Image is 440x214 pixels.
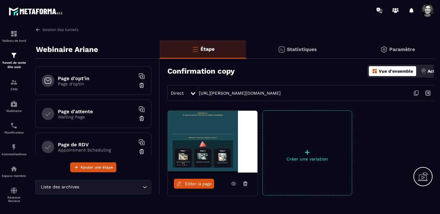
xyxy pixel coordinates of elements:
[139,148,145,155] img: trash
[2,109,26,113] p: Webinaire
[139,82,145,88] img: trash
[168,111,257,173] img: image
[2,174,26,178] p: Espace membre
[58,114,135,119] p: Waiting Page
[10,79,18,86] img: formation
[2,117,26,139] a: schedulerschedulerPlanificateur
[2,39,26,42] p: Tableau de bord
[58,75,135,81] h6: Page d'opt'in
[10,165,18,173] img: automations
[10,187,18,194] img: social-network
[199,91,281,96] a: [URL][PERSON_NAME][DOMAIN_NAME]
[263,148,352,156] p: +
[192,45,199,53] img: bars-o.4a397970.svg
[39,184,80,190] span: Liste des archives
[2,182,26,207] a: social-networksocial-networkRéseaux Sociaux
[139,115,145,122] img: trash
[2,88,26,91] p: CRM
[174,179,214,189] a: Éditer la page
[35,180,151,194] div: Search for option
[10,100,18,108] img: automations
[422,87,434,99] img: arrow-next.bcc2205e.svg
[2,47,26,74] a: formationformationTunnel de vente Site web
[10,52,18,59] img: formation
[2,74,26,96] a: formationformationCRM
[185,182,212,186] span: Éditer la page
[2,25,26,47] a: formationformationTableau de bord
[35,27,41,32] img: arrow
[167,67,235,75] h3: Confirmation copy
[2,96,26,117] a: automationsautomationsWebinaire
[58,81,135,86] p: Page d'optin
[263,156,352,161] p: Créer une variation
[10,122,18,129] img: scheduler
[2,196,26,203] p: Réseaux Sociaux
[2,152,26,156] p: Automatisations
[278,46,285,53] img: stats.20deebd0.svg
[2,139,26,160] a: automationsautomationsAutomatisations
[2,131,26,134] p: Planificateur
[421,68,426,74] img: actions.d6e523a2.png
[201,46,214,52] p: Étape
[36,43,98,56] p: Webinaire Ariane
[58,109,135,114] h6: Page d'attente
[372,68,377,74] img: dashboard-orange.40269519.svg
[2,160,26,182] a: automationsautomationsEspace membre
[2,61,26,69] p: Tunnel de vente Site web
[35,27,78,32] a: Gestion des tunnels
[171,91,184,96] span: Direct
[380,46,388,53] img: setting-gr.5f69749f.svg
[9,6,64,17] img: logo
[58,142,135,148] h6: Page de RDV
[10,143,18,151] img: automations
[80,184,141,190] input: Search for option
[389,46,415,52] p: Paramètre
[287,46,317,52] p: Statistiques
[10,30,18,37] img: formation
[70,162,116,172] button: Ajouter une étape
[80,164,113,170] span: Ajouter une étape
[58,148,135,152] p: Appointment Scheduling
[379,69,413,74] p: Vue d'ensemble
